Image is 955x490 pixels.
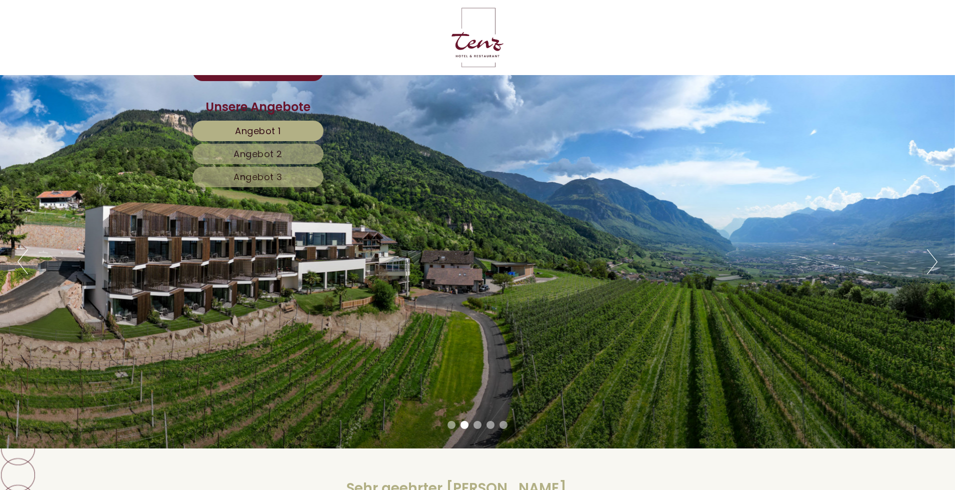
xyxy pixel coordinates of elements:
span: Angebot 3 [233,171,282,183]
div: Unsere Angebote [192,99,323,116]
button: Next [927,249,937,274]
span: Angebot 2 [233,148,282,160]
span: Angebot 1 [235,125,281,137]
button: Previous [17,249,28,274]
